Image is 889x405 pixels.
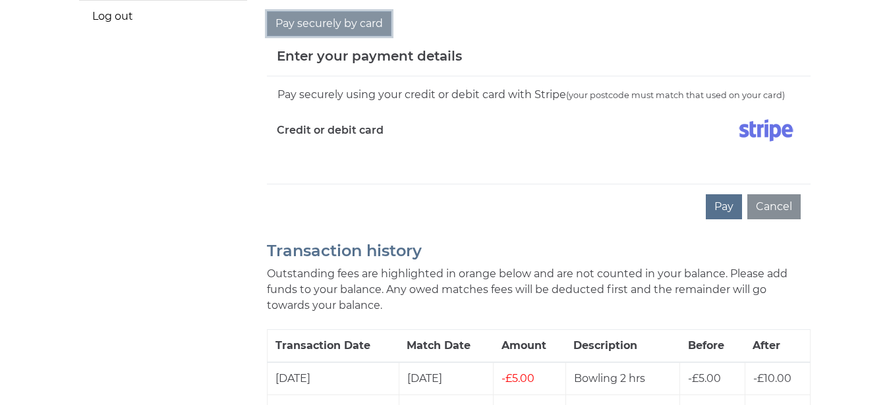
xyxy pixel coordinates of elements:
[753,372,791,385] span: -£10.00
[277,152,801,163] iframe: Secure card payment input frame
[267,11,391,36] button: Pay securely by card
[267,242,811,259] h2: Transaction history
[747,194,801,219] button: Cancel
[566,90,785,100] small: (your postcode must match that used on your card)
[688,372,721,385] span: -£5.00
[399,362,494,395] td: [DATE]
[706,194,742,219] button: Pay
[267,362,399,395] td: [DATE]
[494,330,565,363] th: Amount
[79,1,247,32] a: Log out
[277,114,384,147] label: Credit or debit card
[399,330,494,363] th: Match Date
[565,362,679,395] td: Bowling 2 hrs
[267,266,811,313] p: Outstanding fees are highlighted in orange below and are not counted in your balance. Please add ...
[680,330,745,363] th: Before
[565,330,679,363] th: Description
[745,330,810,363] th: After
[502,372,534,385] span: £5.00
[277,86,801,103] div: Pay securely using your credit or debit card with Stripe
[277,46,462,66] h5: Enter your payment details
[267,330,399,363] th: Transaction Date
